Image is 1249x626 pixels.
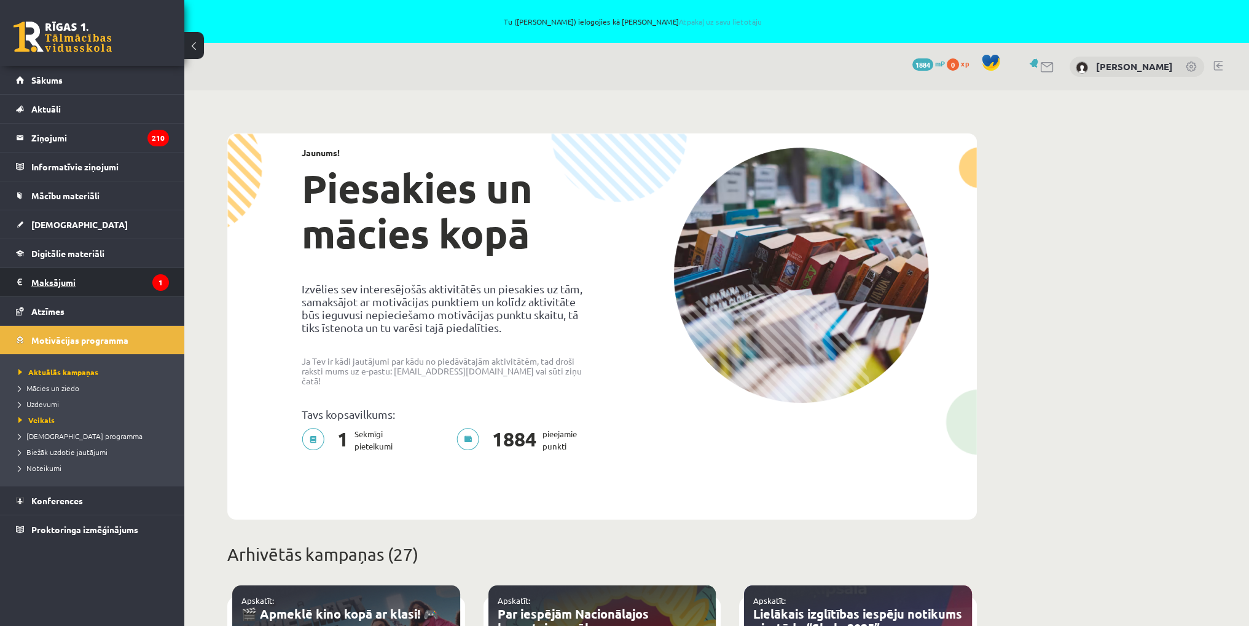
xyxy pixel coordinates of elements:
[152,274,169,291] i: 1
[147,130,169,146] i: 210
[16,326,169,354] a: Motivācijas programma
[31,190,100,201] span: Mācību materiāli
[241,606,439,622] a: 🎬 Apmeklē kino kopā ar klasi! 🎮
[16,268,169,296] a: Maksājumi1
[16,66,169,94] a: Sākums
[912,58,945,68] a: 1884 mP
[18,415,55,425] span: Veikals
[16,210,169,239] a: [DEMOGRAPHIC_DATA]
[16,297,169,325] a: Atzīmes
[912,58,933,71] span: 1884
[18,414,172,426] a: Veikals
[456,428,584,453] p: pieejamie punkti
[673,148,929,403] img: campaign-image-1c4f3b39ab1f89d1fca25a8facaab35ebc8e40cf20aedba61fd73fb4233361ac.png
[961,58,969,68] span: xp
[18,383,79,393] span: Mācies un ziedo
[18,462,172,473] a: Noteikumi
[31,153,169,181] legend: Informatīvie ziņojumi
[14,22,112,52] a: Rīgas 1. Tālmācības vidusskola
[18,463,61,473] span: Noteikumi
[16,181,169,210] a: Mācību materiāli
[31,248,104,259] span: Digitālie materiāli
[16,515,169,544] a: Proktoringa izmēģinājums
[302,147,340,158] strong: Jaunums!
[31,335,128,346] span: Motivācijas programma
[241,595,274,606] a: Apskatīt:
[18,382,172,394] a: Mācies un ziedo
[31,268,169,296] legend: Maksājumi
[227,542,977,568] p: Arhivētās kampaņas (27)
[1076,61,1088,74] img: Alise Strēlniece
[18,430,172,442] a: [DEMOGRAPHIC_DATA] programma
[18,366,172,378] a: Aktuālās kampaņas
[947,58,959,71] span: 0
[947,58,975,68] a: 0 xp
[679,17,762,26] a: Atpakaļ uz savu lietotāju
[16,486,169,515] a: Konferences
[31,103,61,114] span: Aktuāli
[16,124,169,152] a: Ziņojumi210
[31,306,65,317] span: Atzīmes
[302,356,593,386] p: Ja Tev ir kādi jautājumi par kādu no piedāvātajām aktivitātēm, tad droši raksti mums uz e-pastu: ...
[302,165,593,256] h1: Piesakies un mācies kopā
[486,428,542,453] span: 1884
[18,367,98,377] span: Aktuālās kampaņas
[16,95,169,123] a: Aktuāli
[18,399,59,409] span: Uzdevumi
[498,595,530,606] a: Apskatīt:
[1096,60,1173,73] a: [PERSON_NAME]
[18,431,143,441] span: [DEMOGRAPHIC_DATA] programma
[141,18,1124,25] span: Tu ([PERSON_NAME]) ielogojies kā [PERSON_NAME]
[31,219,128,230] span: [DEMOGRAPHIC_DATA]
[302,428,400,453] p: Sekmīgi pieteikumi
[302,282,593,334] p: Izvēlies sev interesējošās aktivitātēs un piesakies uz tām, samaksājot ar motivācijas punktiem un...
[31,524,138,535] span: Proktoringa izmēģinājums
[302,408,593,421] p: Tavs kopsavilkums:
[31,74,63,85] span: Sākums
[18,398,172,410] a: Uzdevumi
[16,239,169,267] a: Digitālie materiāli
[18,446,172,458] a: Biežāk uzdotie jautājumi
[31,124,169,152] legend: Ziņojumi
[331,428,354,453] span: 1
[18,447,108,457] span: Biežāk uzdotie jautājumi
[31,495,83,506] span: Konferences
[16,153,169,181] a: Informatīvie ziņojumi
[753,595,786,606] a: Apskatīt:
[935,58,945,68] span: mP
